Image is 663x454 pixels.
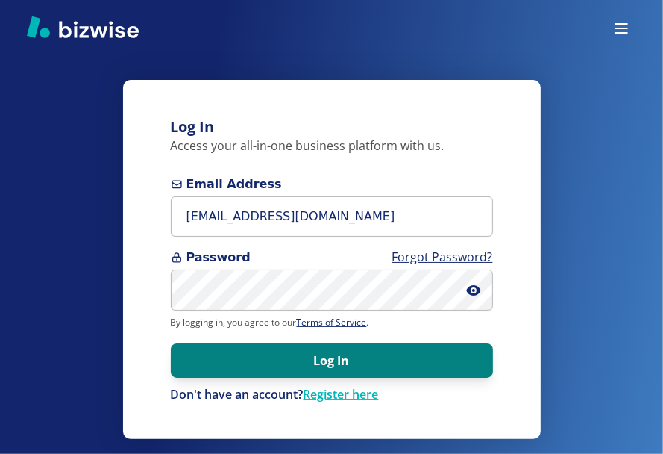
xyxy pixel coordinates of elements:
[171,138,493,155] p: Access your all-in-one business platform with us.
[171,387,493,403] div: Don't have an account?Register here
[27,16,139,38] img: Bizwise Logo
[171,249,493,267] span: Password
[171,196,493,237] input: you@example.com
[171,343,493,378] button: Log In
[171,116,493,138] h3: Log In
[392,249,493,265] a: Forgot Password?
[171,317,493,329] p: By logging in, you agree to our .
[171,387,493,403] p: Don't have an account?
[297,316,367,329] a: Terms of Service
[304,386,379,402] a: Register here
[171,175,493,193] span: Email Address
